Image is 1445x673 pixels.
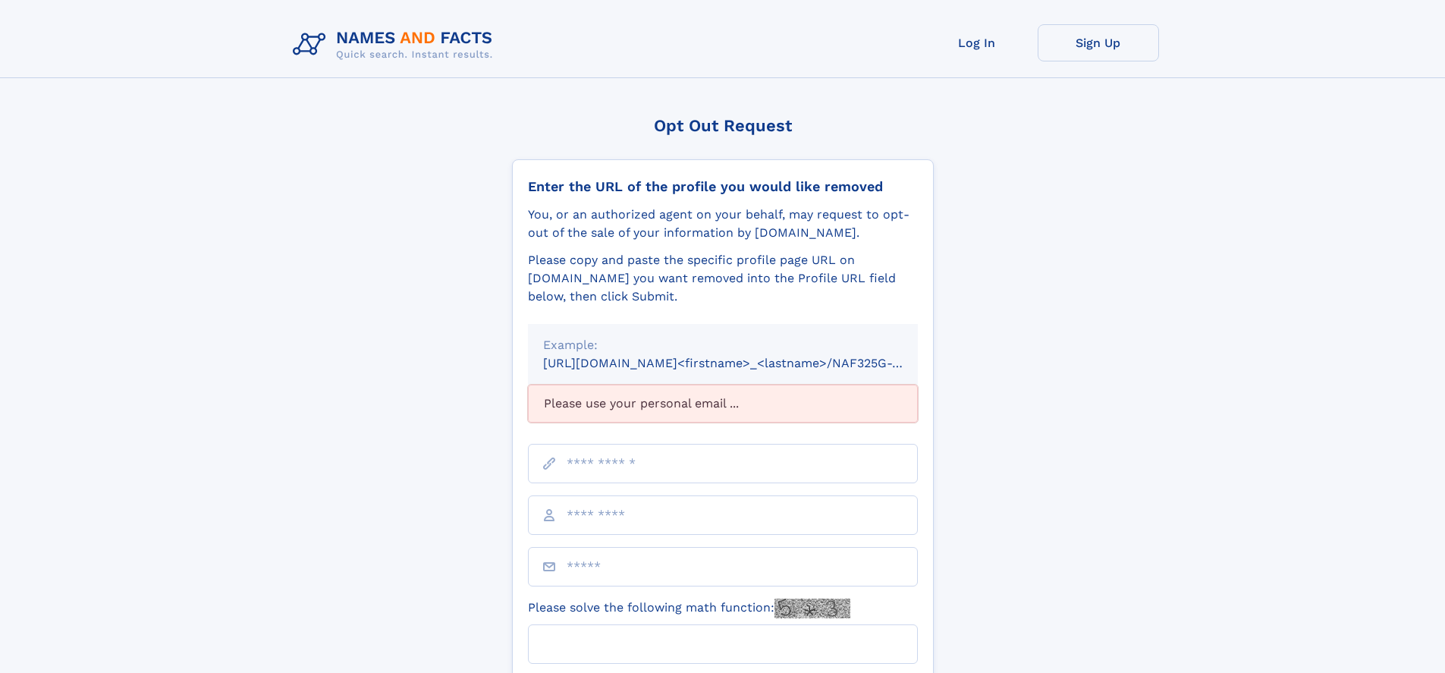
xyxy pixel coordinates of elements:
a: Sign Up [1038,24,1159,61]
a: Log In [916,24,1038,61]
small: [URL][DOMAIN_NAME]<firstname>_<lastname>/NAF325G-xxxxxxxx [543,356,947,370]
div: Please use your personal email ... [528,385,918,423]
div: Please copy and paste the specific profile page URL on [DOMAIN_NAME] you want removed into the Pr... [528,251,918,306]
div: Example: [543,336,903,354]
div: Opt Out Request [512,116,934,135]
img: Logo Names and Facts [287,24,505,65]
label: Please solve the following math function: [528,599,850,618]
div: Enter the URL of the profile you would like removed [528,178,918,195]
div: You, or an authorized agent on your behalf, may request to opt-out of the sale of your informatio... [528,206,918,242]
